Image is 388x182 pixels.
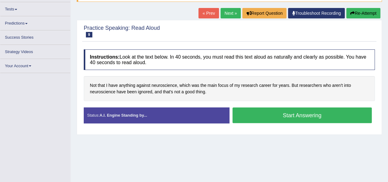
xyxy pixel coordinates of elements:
a: Troubleshoot Recording [288,8,345,18]
a: Next » [221,8,241,18]
button: Report Question [242,8,286,18]
div: Status: [84,107,229,123]
b: Instructions: [90,54,120,60]
a: « Prev [198,8,219,18]
button: Re-Attempt [346,8,380,18]
span: 9 [86,32,92,37]
a: Predictions [0,16,70,28]
a: Success Stories [0,30,70,42]
strong: A.I. Engine Standing by... [99,113,147,118]
div: Not that I have anything against neuroscience, which was the main focus of my research career for... [84,76,375,101]
a: Strategy Videos [0,45,70,57]
a: Tests [0,2,70,14]
button: Start Answering [232,107,372,123]
a: Your Account [0,59,70,71]
h2: Practice Speaking: Read Aloud [84,25,160,37]
h4: Look at the text below. In 40 seconds, you must read this text aloud as naturally and clearly as ... [84,49,375,70]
